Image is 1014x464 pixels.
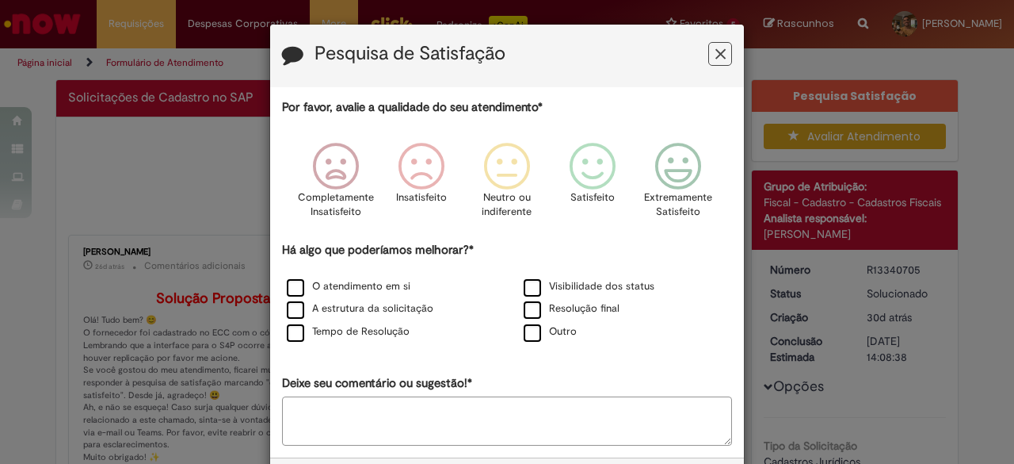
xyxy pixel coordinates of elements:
[478,190,536,220] p: Neutro ou indiferente
[524,301,619,316] label: Resolução final
[644,190,712,220] p: Extremamente Satisfeito
[282,99,543,116] label: Por favor, avalie a qualidade do seu atendimento*
[524,324,577,339] label: Outro
[287,301,433,316] label: A estrutura da solicitação
[282,375,472,392] label: Deixe seu comentário ou sugestão!*
[282,242,732,344] div: Há algo que poderíamos melhorar?*
[570,190,615,205] p: Satisfeito
[295,131,375,240] div: Completamente Insatisfeito
[524,279,654,294] label: Visibilidade dos status
[287,324,410,339] label: Tempo de Resolução
[396,190,447,205] p: Insatisfeito
[298,190,374,220] p: Completamente Insatisfeito
[467,131,547,240] div: Neutro ou indiferente
[552,131,633,240] div: Satisfeito
[638,131,719,240] div: Extremamente Satisfeito
[287,279,410,294] label: O atendimento em si
[314,44,505,64] label: Pesquisa de Satisfação
[381,131,462,240] div: Insatisfeito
